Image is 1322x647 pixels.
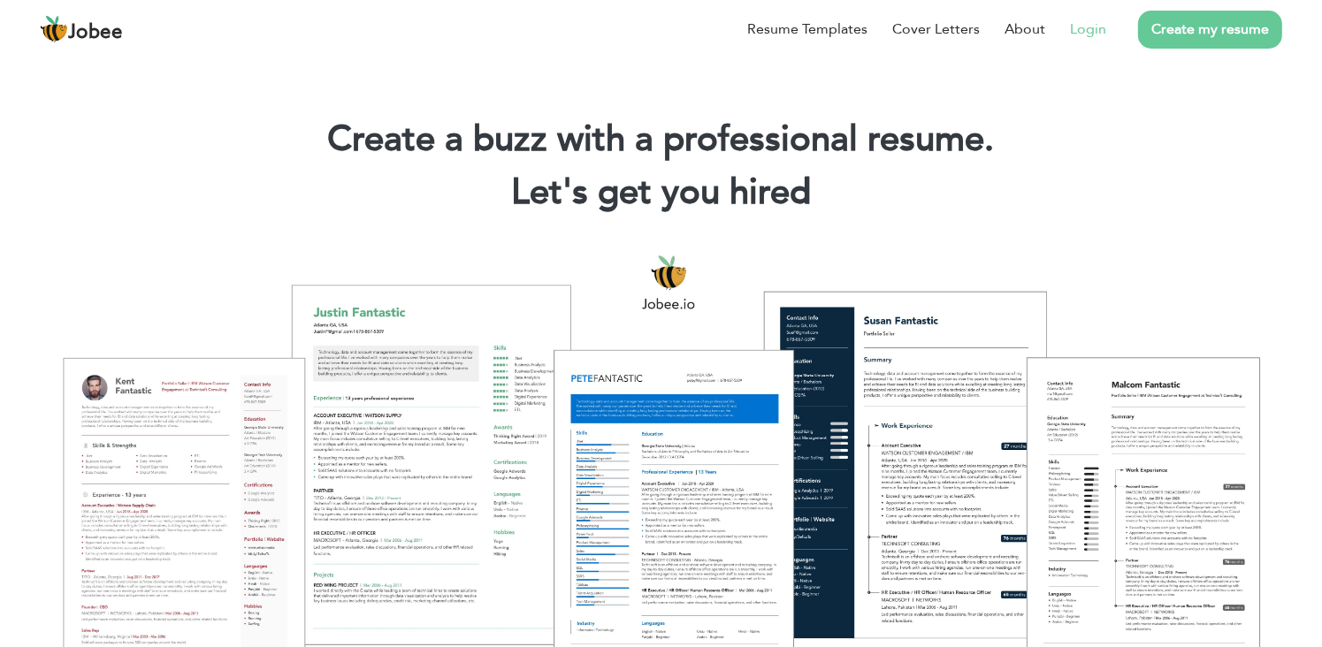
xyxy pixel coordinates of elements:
a: About [1005,19,1045,40]
span: | [803,168,811,217]
a: Jobee [40,15,123,43]
h1: Create a buzz with a professional resume. [27,117,1295,163]
a: Resume Templates [747,19,867,40]
h2: Let's [27,170,1295,216]
a: Login [1070,19,1106,40]
img: jobee.io [40,15,68,43]
span: get you hired [599,168,812,217]
span: Jobee [68,23,123,42]
a: Cover Letters [892,19,980,40]
a: Create my resume [1138,11,1282,49]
